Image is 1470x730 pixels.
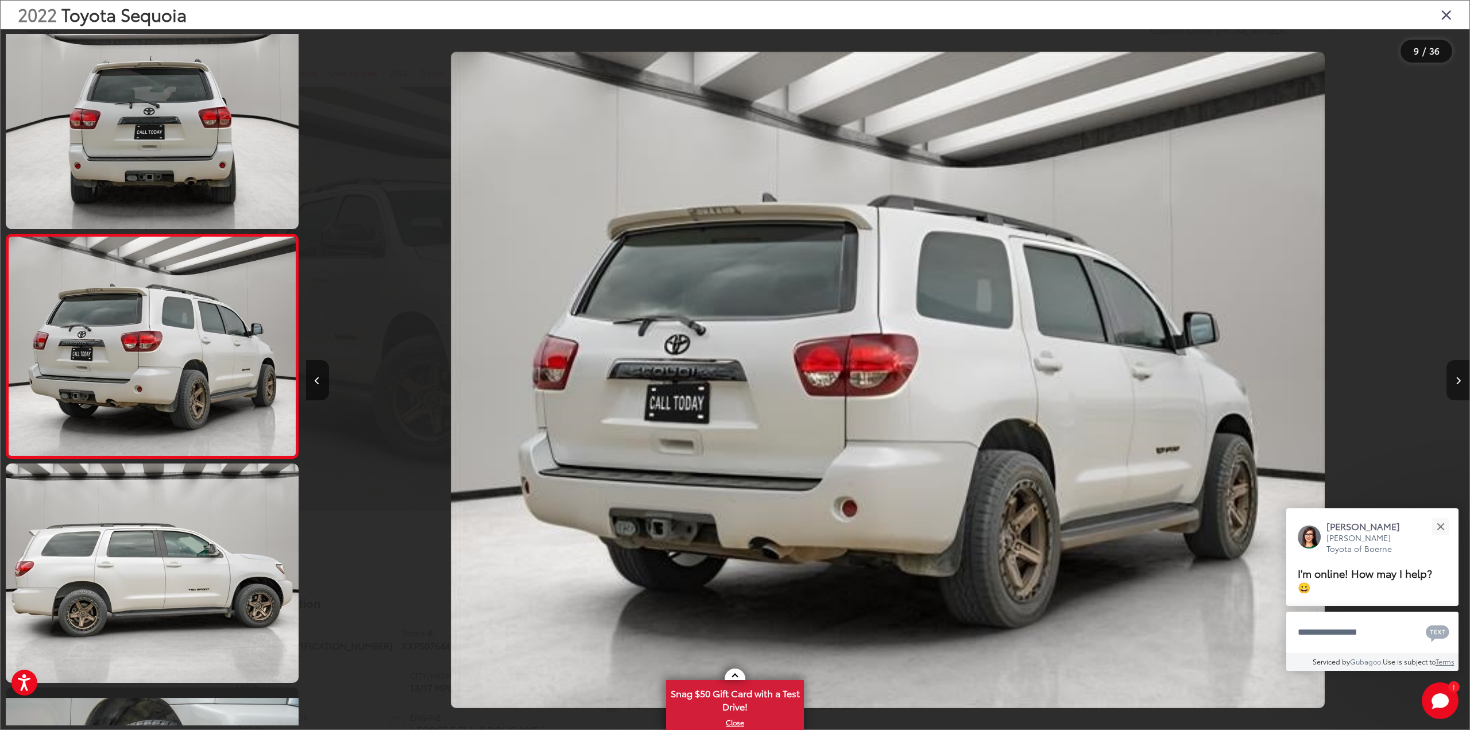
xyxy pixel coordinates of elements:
svg: Start Chat [1422,682,1459,719]
div: Close[PERSON_NAME][PERSON_NAME] Toyota of BoerneI'm online! How may I help? 😀Type your messageCha... [1286,508,1459,671]
span: Serviced by [1313,656,1350,666]
a: Terms [1436,656,1454,666]
img: 2022 Toyota Sequoia TRD Sport [3,461,301,685]
button: Previous image [306,360,329,400]
img: 2022 Toyota Sequoia TRD Sport [3,7,301,231]
img: 2022 Toyota Sequoia TRD Sport [6,236,299,456]
p: [PERSON_NAME] Toyota of Boerne [1326,532,1411,555]
svg: Text [1426,624,1449,642]
button: Chat with SMS [1422,619,1453,645]
img: 2022 Toyota Sequoia TRD Sport [451,52,1325,709]
i: Close gallery [1441,7,1452,22]
span: Toyota Sequoia [61,2,187,26]
span: 1 [1452,684,1455,689]
a: Gubagoo. [1350,656,1383,666]
p: [PERSON_NAME] [1326,520,1411,532]
span: 9 [1414,44,1419,57]
button: Toggle Chat Window [1422,682,1459,719]
span: / [1421,47,1427,55]
span: Use is subject to [1383,656,1436,666]
textarea: Type your message [1286,612,1459,653]
span: Snag $50 Gift Card with a Test Drive! [667,681,803,716]
button: Next image [1446,360,1469,400]
span: 36 [1429,44,1440,57]
div: 2022 Toyota Sequoia TRD Sport 8 [306,52,1469,709]
button: Close [1428,514,1453,539]
span: 2022 [18,2,57,26]
span: I'm online! How may I help? 😀 [1298,565,1432,594]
